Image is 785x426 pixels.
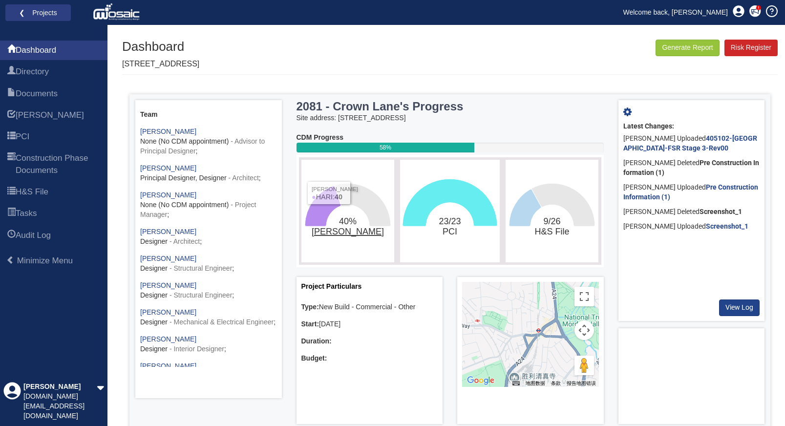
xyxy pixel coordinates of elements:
[140,128,196,135] a: [PERSON_NAME]
[465,374,497,387] a: 在 Google 地图中打开此区域（会打开一个新窗口）
[508,162,596,260] svg: 9/26​H&S File
[140,191,196,199] a: [PERSON_NAME]
[170,345,224,353] span: - Interior Designer
[140,281,277,300] div: ;
[140,264,168,272] span: Designer
[551,381,561,386] a: 条款（在新标签页中打开）
[122,40,199,54] h1: Dashboard
[140,191,277,220] div: ;
[616,5,735,20] a: Welcome back, [PERSON_NAME]
[17,256,73,265] span: Minimize Menu
[170,318,274,326] span: - Mechanical & Electrical Engineer
[16,109,84,121] span: HARI
[170,264,232,272] span: - Structural Engineer
[140,110,277,120] div: Team
[301,303,319,311] b: Type:
[140,281,196,289] a: [PERSON_NAME]
[140,291,168,299] span: Designer
[140,345,168,353] span: Designer
[706,222,748,230] a: Screenshot_1
[229,174,259,182] span: - Architect
[574,287,594,306] button: 切换全屏视图
[16,152,100,176] span: Construction Phase Documents
[140,164,196,172] a: [PERSON_NAME]
[574,320,594,340] button: 地图镜头控件
[574,356,594,375] button: 将街景小人拖到地图上以打开街景
[7,187,16,198] span: H&S File
[16,44,56,56] span: Dashboard
[623,183,758,201] a: Pre Construction Information (1)
[301,337,332,345] b: Duration:
[170,291,232,299] span: - Structural Engineer
[6,256,15,264] span: Minimize Menu
[3,382,21,421] div: Profile
[140,255,196,262] a: [PERSON_NAME]
[724,40,778,56] a: Risk Register
[16,186,48,198] span: H&S File
[301,319,438,329] div: [DATE]
[7,66,16,78] span: Directory
[140,335,196,343] a: [PERSON_NAME]
[301,282,362,290] a: Project Particulars
[297,133,604,143] div: CDM Progress
[23,382,97,392] div: [PERSON_NAME]
[311,216,383,237] text: 40%
[301,354,327,362] b: Budget:
[623,156,760,180] div: [PERSON_NAME] Deleted
[140,318,168,326] span: Designer
[140,137,229,145] span: None (No CDM appointment)
[465,374,497,387] img: Google
[623,159,759,176] b: Pre Construction Information (1)
[7,230,16,242] span: Audit Log
[623,131,760,156] div: [PERSON_NAME] Uploaded
[7,110,16,122] span: HARI
[140,308,196,316] a: [PERSON_NAME]
[93,2,142,22] img: logo_white.png
[16,66,49,78] span: Directory
[457,277,604,424] div: Project Location
[7,88,16,100] span: Documents
[140,254,277,274] div: ;
[140,362,196,370] a: [PERSON_NAME]
[7,45,16,57] span: Dashboard
[743,382,778,419] iframe: Chat
[140,164,277,183] div: ;
[16,208,37,219] span: Tasks
[403,162,497,260] svg: 23/23​PCI
[140,237,168,245] span: Designer
[301,302,438,312] div: New Build - Commercial - Other
[7,208,16,220] span: Tasks
[623,205,760,219] div: [PERSON_NAME] Deleted
[297,143,475,152] div: 58%
[439,216,461,236] text: 23/23
[719,299,760,316] a: View Log
[140,335,277,354] div: ;
[526,380,545,387] button: 地图数据
[7,153,16,177] span: Construction Phase Documents
[140,227,277,247] div: ;
[16,131,29,143] span: PCI
[567,381,596,386] a: 报告地图错误
[535,227,570,236] tspan: H&S File
[140,308,277,327] div: ;
[140,127,277,156] div: ;
[23,392,97,421] div: [DOMAIN_NAME][EMAIL_ADDRESS][DOMAIN_NAME]
[16,230,51,241] span: Audit Log
[12,6,64,19] a: ❮ Projects
[623,122,760,131] div: Latest Changes:
[297,100,550,113] h3: 2081 - Crown Lane's Progress
[301,320,319,328] b: Start:
[623,134,757,152] a: 405102-[GEOGRAPHIC_DATA]-FSR Stage 3-Rev00
[311,227,383,237] tspan: [PERSON_NAME]
[7,131,16,143] span: PCI
[170,237,200,245] span: - Architect
[512,380,519,387] button: 键盘快捷键
[304,162,392,260] svg: 40%​HARI
[656,40,719,56] button: Generate Report
[140,174,227,182] span: Principal Designer, Designer
[623,180,760,205] div: [PERSON_NAME] Uploaded
[623,219,760,234] div: [PERSON_NAME] Uploaded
